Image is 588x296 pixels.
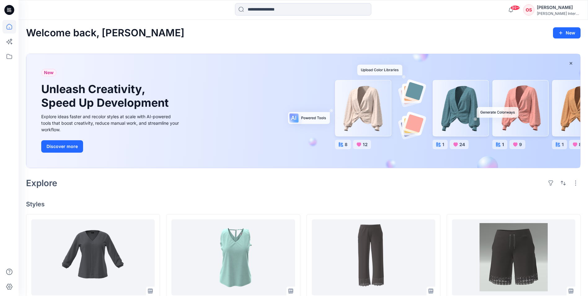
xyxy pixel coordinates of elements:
div: OS [523,4,534,16]
a: Discover more [41,140,181,153]
a: WJT53012 [31,219,155,295]
h2: Welcome back, [PERSON_NAME] [26,27,184,39]
div: [PERSON_NAME] International [537,11,580,16]
h2: Explore [26,178,57,188]
a: WJT53100 [171,219,295,295]
a: WJB53006 [312,219,435,295]
span: New [44,69,54,76]
span: 99+ [511,5,520,10]
div: Explore ideas faster and recolor styles at scale with AI-powered tools that boost creativity, red... [41,113,181,133]
div: [PERSON_NAME] [537,4,580,11]
h4: Styles [26,200,581,208]
h1: Unleash Creativity, Speed Up Development [41,83,171,109]
a: WJB53008 [452,219,575,295]
button: New [553,27,581,38]
button: Discover more [41,140,83,153]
